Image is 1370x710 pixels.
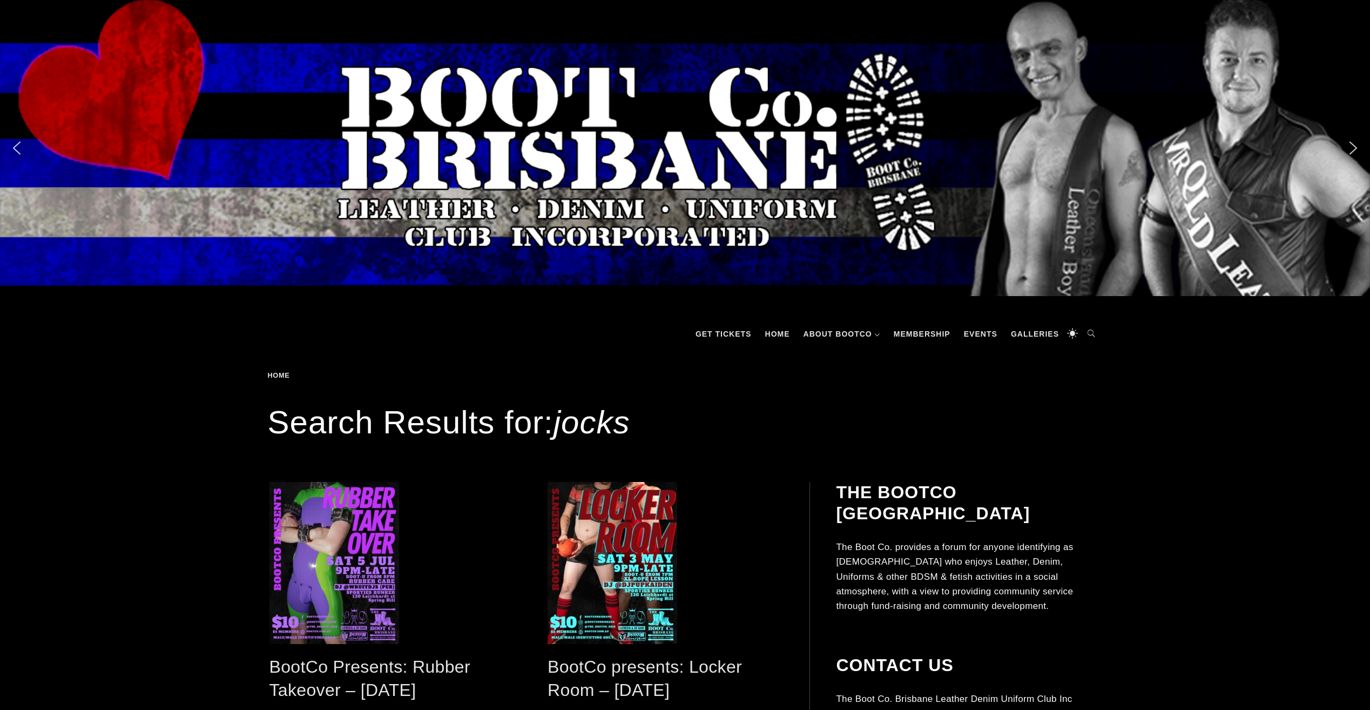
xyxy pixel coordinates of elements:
h2: Contact Us [836,655,1101,675]
a: Home [760,318,795,350]
h1: Search Results for: [268,401,1103,444]
a: Events [959,318,1003,350]
span: jocks [554,404,630,440]
a: GET TICKETS [690,318,757,350]
p: The Boot Co. provides a forum for anyone identifying as [DEMOGRAPHIC_DATA] who enjoys Leather, De... [836,540,1101,613]
div: Breadcrumbs [268,372,425,379]
a: Galleries [1005,318,1064,350]
a: Membership [888,318,956,350]
h2: The BootCo [GEOGRAPHIC_DATA] [836,482,1101,524]
a: BootCo Presents: Rubber Takeover – [DATE] [269,657,470,700]
a: BootCo presents: Locker Room – [DATE] [548,657,742,700]
img: next arrow [1345,139,1362,157]
a: Home [268,371,294,379]
img: previous arrow [8,139,25,157]
a: About BootCo [798,318,886,350]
